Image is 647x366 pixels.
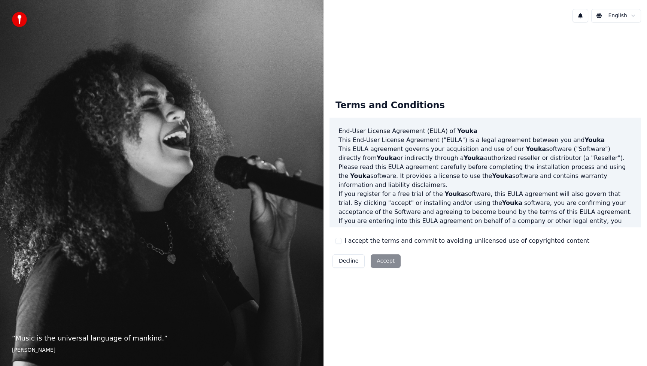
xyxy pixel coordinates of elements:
[584,136,605,143] span: Youka
[377,154,397,161] span: Youka
[338,190,632,217] p: If you register for a free trial of the software, this EULA agreement will also govern that trial...
[338,217,632,261] p: If you are entering into this EULA agreement on behalf of a company or other legal entity, you re...
[338,127,632,136] h3: End-User License Agreement (EULA) of
[329,94,451,118] div: Terms and Conditions
[338,145,632,163] p: This EULA agreement governs your acquisition and use of our software ("Software") directly from o...
[457,127,477,134] span: Youka
[12,12,27,27] img: youka
[12,333,312,344] p: “ Music is the universal language of mankind. ”
[526,145,546,152] span: Youka
[344,236,589,245] label: I accept the terms and commit to avoiding unlicensed use of copyrighted content
[332,254,365,268] button: Decline
[12,347,312,354] footer: [PERSON_NAME]
[492,172,512,179] span: Youka
[502,199,522,206] span: Youka
[445,190,465,197] span: Youka
[464,154,484,161] span: Youka
[338,163,632,190] p: Please read this EULA agreement carefully before completing the installation process and using th...
[350,172,370,179] span: Youka
[338,136,632,145] p: This End-User License Agreement ("EULA") is a legal agreement between you and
